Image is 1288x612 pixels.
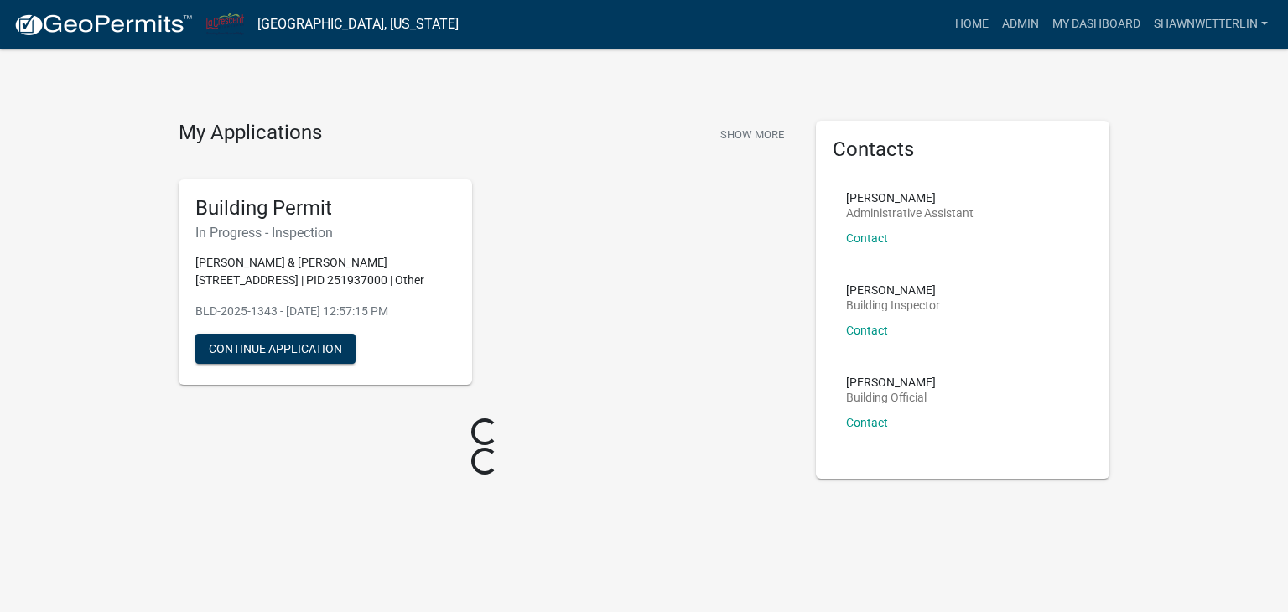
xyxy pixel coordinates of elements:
[257,10,459,39] a: [GEOGRAPHIC_DATA], [US_STATE]
[846,192,974,204] p: [PERSON_NAME]
[846,324,888,337] a: Contact
[195,196,455,220] h5: Building Permit
[846,207,974,219] p: Administrative Assistant
[948,8,995,40] a: Home
[846,416,888,429] a: Contact
[833,137,1093,162] h5: Contacts
[846,284,940,296] p: [PERSON_NAME]
[195,303,455,320] p: BLD-2025-1343 - [DATE] 12:57:15 PM
[846,299,940,311] p: Building Inspector
[1147,8,1275,40] a: ShawnWetterlin
[195,254,455,289] p: [PERSON_NAME] & [PERSON_NAME] [STREET_ADDRESS] | PID 251937000 | Other
[206,13,244,35] img: City of La Crescent, Minnesota
[179,121,322,146] h4: My Applications
[195,225,455,241] h6: In Progress - Inspection
[846,392,936,403] p: Building Official
[1046,8,1147,40] a: My Dashboard
[995,8,1046,40] a: Admin
[714,121,791,148] button: Show More
[195,334,356,364] button: Continue Application
[846,376,936,388] p: [PERSON_NAME]
[846,231,888,245] a: Contact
